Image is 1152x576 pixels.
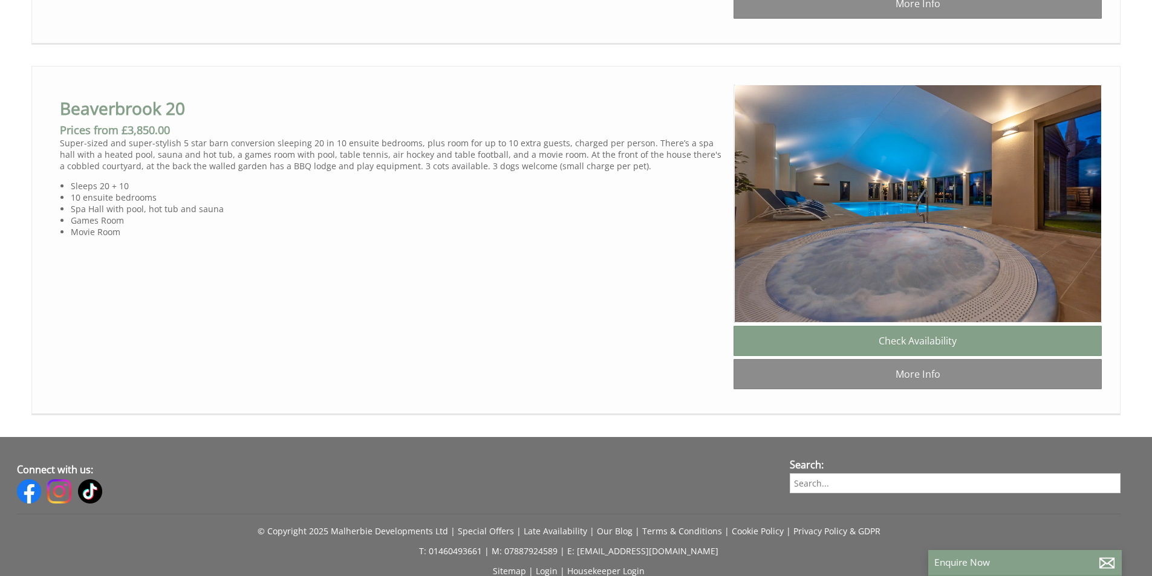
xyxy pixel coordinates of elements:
[590,525,594,537] span: |
[790,473,1121,493] input: Search...
[724,525,729,537] span: |
[60,97,185,120] a: Beaverbrook 20
[492,545,558,557] a: M: 07887924589
[484,545,489,557] span: |
[524,525,587,537] a: Late Availability
[734,85,1102,323] img: beaverbrook20-somerset-holiday-home-accomodation-sleeps-sleeping-28.original.jpg
[567,545,718,557] a: E: [EMAIL_ADDRESS][DOMAIN_NAME]
[458,525,514,537] a: Special Offers
[71,215,724,226] li: Games Room
[560,545,565,557] span: |
[17,479,41,503] img: Facebook
[451,525,455,537] span: |
[60,137,724,172] p: Super-sized and super-stylish 5 star barn conversion sleeping 20 in 10 ensuite bedrooms, plus roo...
[934,556,1116,569] p: Enquire Now
[734,359,1102,389] a: More Info
[734,326,1102,356] a: Check Availability
[71,192,724,203] li: 10 ensuite bedrooms
[597,525,633,537] a: Our Blog
[786,525,791,537] span: |
[78,479,102,503] img: Tiktok
[60,123,724,137] h3: Prices from £3,850.00
[17,463,767,476] h3: Connect with us:
[47,479,71,503] img: Instagram
[642,525,722,537] a: Terms & Conditions
[71,203,724,215] li: Spa Hall with pool, hot tub and sauna
[635,525,640,537] span: |
[793,525,880,537] a: Privacy Policy & GDPR
[419,545,482,557] a: T: 01460493661
[258,525,448,537] a: © Copyright 2025 Malherbie Developments Ltd
[71,226,724,238] li: Movie Room
[790,458,1121,471] h3: Search:
[516,525,521,537] span: |
[732,525,784,537] a: Cookie Policy
[71,180,724,192] li: Sleeps 20 + 10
